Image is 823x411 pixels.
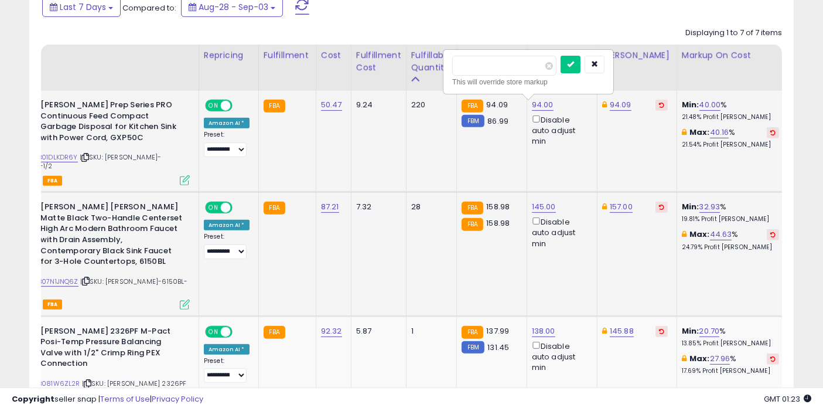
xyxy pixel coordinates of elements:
a: 20.70 [699,325,720,337]
div: Amazon AI * [204,118,250,128]
div: % [682,354,779,375]
p: 21.48% Profit [PERSON_NAME] [682,113,779,121]
div: Preset: [204,357,250,383]
div: Title [11,49,194,62]
span: | SKU: [PERSON_NAME]-GXP50C-1/2 [14,152,161,170]
small: FBA [264,100,285,113]
span: FBA [43,176,63,186]
div: Fulfillment [264,49,311,62]
a: 94.09 [610,99,631,111]
a: Privacy Policy [152,393,203,405]
p: 17.69% Profit [PERSON_NAME] [682,367,779,375]
a: 27.96 [710,353,730,365]
a: 44.63 [710,229,732,240]
span: Last 7 Days [60,1,106,13]
span: 158.98 [486,218,510,229]
a: 157.00 [610,201,633,213]
div: seller snap | | [12,394,203,405]
b: Max: [689,127,710,138]
a: 92.32 [321,325,342,337]
a: 32.93 [699,201,720,213]
div: Amazon AI * [204,220,250,230]
small: FBA [462,100,483,113]
a: 40.00 [699,99,721,111]
b: [PERSON_NAME] Prep Series PRO Continuous Feed Compact Garbage Disposal for Kitchen Sink with Powe... [40,100,183,146]
div: Displaying 1 to 7 of 7 items [685,28,782,39]
div: This will override store markup [452,76,605,88]
div: % [682,229,779,251]
b: Min: [682,99,699,110]
a: B07N1JNQ6Z [38,277,78,287]
span: Compared to: [122,2,176,13]
small: FBA [462,202,483,215]
div: % [682,202,779,223]
span: ON [206,101,221,111]
a: 138.00 [532,325,555,337]
a: 50.47 [321,99,342,111]
small: FBA [462,326,483,339]
i: This overrides the store level Dynamic Max Price for this listing [602,203,607,210]
a: 145.88 [610,325,634,337]
span: 137.99 [486,325,509,337]
b: Max: [689,229,710,240]
p: 21.54% Profit [PERSON_NAME] [682,141,779,149]
span: | SKU: [PERSON_NAME]-6150BL-Faucet [14,277,188,294]
i: This overrides the store level max markup for this listing [682,230,687,238]
div: 5.87 [356,326,397,337]
div: % [682,127,779,149]
div: Disable auto adjust min [532,215,588,249]
div: Preset: [204,131,250,157]
small: FBA [462,218,483,231]
div: [PERSON_NAME] [602,49,672,62]
div: Fulfillment Cost [356,49,401,74]
div: Preset: [204,233,250,259]
strong: Copyright [12,393,54,405]
i: Revert to store-level Dynamic Max Price [659,204,664,210]
span: 2025-09-11 01:23 GMT [764,393,811,405]
div: Disable auto adjust min [532,113,588,147]
div: Amazon AI * [204,344,250,355]
small: FBM [462,115,484,127]
a: 87.21 [321,201,339,213]
div: Markup on Cost [682,49,783,62]
b: Min: [682,325,699,337]
div: 220 [411,100,448,110]
p: 13.85% Profit [PERSON_NAME] [682,339,779,348]
span: 131.45 [487,342,509,353]
i: Revert to store-level Max Markup [770,232,776,237]
a: 145.00 [532,201,556,213]
b: Max: [689,353,710,364]
a: B01DLKDR6Y [38,152,78,162]
p: 24.79% Profit [PERSON_NAME] [682,243,779,252]
div: % [682,326,779,348]
div: 7.32 [356,202,397,212]
span: 86.99 [487,116,508,127]
div: Repricing [204,49,254,62]
small: FBM [462,341,484,354]
div: Cost [321,49,346,62]
div: 9.24 [356,100,397,110]
p: 19.81% Profit [PERSON_NAME] [682,215,779,223]
span: ON [206,203,221,213]
div: 1 [411,326,448,337]
div: Disable auto adjust min [532,339,588,373]
span: 94.09 [486,99,508,110]
b: [PERSON_NAME] 2326PF M-Pact Posi-Temp Pressure Balancing Valve with 1/2" Crimp Ring PEX Connection [40,326,183,372]
span: OFF [231,203,250,213]
th: The percentage added to the cost of goods (COGS) that forms the calculator for Min & Max prices. [677,45,788,91]
a: Terms of Use [100,393,150,405]
span: OFF [231,327,250,337]
span: OFF [231,101,250,111]
small: FBA [264,326,285,339]
b: Min: [682,201,699,212]
span: ON [206,327,221,337]
a: 94.00 [532,99,554,111]
div: % [682,100,779,121]
small: FBA [264,202,285,215]
span: FBA [43,300,63,310]
div: Fulfillable Quantity [411,49,452,74]
a: 40.16 [710,127,729,138]
b: [PERSON_NAME] [PERSON_NAME] Matte Black Two-Handle Centerset High Arc Modern Bathroom Faucet with... [40,202,183,270]
div: 28 [411,202,448,212]
span: Aug-28 - Sep-03 [199,1,268,13]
